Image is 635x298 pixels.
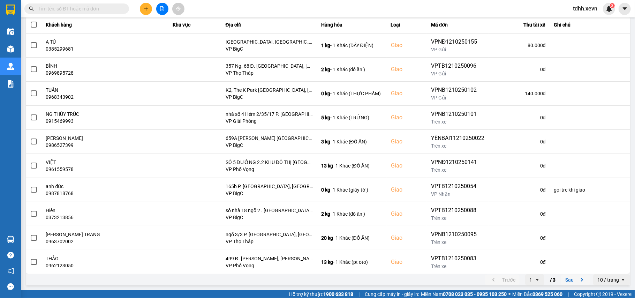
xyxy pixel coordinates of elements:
[391,258,423,266] div: Giao
[431,70,484,77] div: VP Gửi
[493,21,546,29] div: Thu tài xế
[365,290,419,298] span: Cung cấp máy in - giấy in:
[391,186,423,194] div: Giao
[140,3,152,15] button: plus
[431,254,484,263] div: VPTB1210250083
[391,234,423,242] div: Giao
[321,259,383,266] div: - 1 Khác (pt oto)
[358,290,360,298] span: |
[7,236,14,243] img: warehouse-icon
[226,69,313,76] div: VP Thọ Tháp
[321,90,383,97] div: - 1 Khác (THỰC PHẨM)
[321,66,383,73] div: - 1 Khác (đồ ăn )
[568,290,569,298] span: |
[431,166,484,173] div: Trên xe
[46,69,165,76] div: 0969895728
[172,3,184,15] button: aim
[431,110,484,118] div: VPNB1210250101
[431,239,484,246] div: Trên xe
[550,16,630,33] th: Ghi chú
[508,293,511,296] span: ⚪️
[431,46,484,53] div: VP Gửi
[144,6,149,11] span: plus
[619,3,631,15] button: caret-down
[226,38,313,45] div: [GEOGRAPHIC_DATA], [GEOGRAPHIC_DATA], [GEOGRAPHIC_DATA], [GEOGRAPHIC_DATA], [GEOGRAPHIC_DATA]
[160,6,165,11] span: file-add
[391,113,423,122] div: Giao
[321,43,330,48] span: 1 kg
[46,135,165,142] div: [PERSON_NAME]
[226,87,313,94] div: K2, The K Park [GEOGRAPHIC_DATA], [GEOGRAPHIC_DATA], P. [GEOGRAPHIC_DATA], [GEOGRAPHIC_DATA], [GE...
[46,166,165,173] div: 0961559578
[391,162,423,170] div: Giao
[321,162,383,169] div: - 1 Khác (ĐỒ ĂN)
[431,230,484,239] div: VPNB1210250095
[321,91,330,96] span: 0 kg
[226,159,313,166] div: SỐ 5 ĐƯỜNG 2.2 KHU ĐÔ THỊ [GEOGRAPHIC_DATA]
[226,262,313,269] div: VP Phố Vọng
[226,214,313,221] div: VP BigC
[431,206,484,215] div: VPTB1210250088
[321,187,330,193] span: 0 kg
[6,5,15,15] img: logo-vxr
[46,62,165,69] div: BÌNH
[493,114,546,121] div: 0 đ
[493,186,546,193] div: 0 đ
[289,290,353,298] span: Hỗ trợ kỹ thuật:
[321,210,383,217] div: - 1 Khác (đồ ăn )
[226,166,313,173] div: VP Phố Vọng
[156,3,168,15] button: file-add
[321,42,383,49] div: - 1 Khác (DÂY ĐIỆN)
[46,111,165,118] div: NG THÙY TRÚC
[622,6,628,12] span: caret-down
[431,158,484,166] div: VPNĐ1210250141
[321,259,333,265] span: 13 kg
[485,275,520,285] button: previous page. current page 1 / 3
[321,235,333,241] span: 20 kg
[7,268,14,274] span: notification
[567,4,603,13] span: tdhh.xevn
[493,66,546,73] div: 0 đ
[493,234,546,241] div: 0 đ
[512,290,562,298] span: Miền Bắc
[226,45,313,52] div: VP BigC
[431,62,484,70] div: VPTB1210250096
[610,3,615,8] sup: 3
[431,134,484,142] div: YÊNBÁI11210250022
[226,190,313,197] div: VP BigC
[46,142,165,149] div: 0986527399
[226,62,313,69] div: 357 Ng. 68 Đ. [GEOGRAPHIC_DATA], [GEOGRAPHIC_DATA], [GEOGRAPHIC_DATA], [GEOGRAPHIC_DATA], [GEOGRA...
[493,162,546,169] div: 0 đ
[596,292,601,297] span: copyright
[532,291,562,297] strong: 0369 525 060
[226,111,313,118] div: nhà số 4 Hẻm 2/35/17 P. [GEOGRAPHIC_DATA], Khu đô thị [GEOGRAPHIC_DATA], [GEOGRAPHIC_DATA], [GEOG...
[391,210,423,218] div: Giao
[46,94,165,100] div: 0968343902
[7,283,14,290] span: message
[46,45,165,52] div: 0385299681
[7,45,14,53] img: warehouse-icon
[321,211,330,217] span: 2 kg
[387,16,427,33] th: Loại
[321,67,330,72] span: 2 kg
[226,207,313,214] div: số nhà 18 ngõ 2 . [GEOGRAPHIC_DATA], [GEOGRAPHIC_DATA], [GEOGRAPHIC_DATA], [GEOGRAPHIC_DATA], [GE...
[611,3,613,8] span: 3
[226,238,313,245] div: VP Thọ Tháp
[427,16,489,33] th: Mã đơn
[421,290,507,298] span: Miền Nam
[597,276,619,283] div: 10 / trang
[7,63,14,70] img: warehouse-icon
[606,6,612,12] img: icon-new-feature
[321,114,383,121] div: - 1 Khác (TRỨNG)
[29,6,34,11] span: search
[7,28,14,35] img: warehouse-icon
[391,89,423,98] div: Giao
[431,215,484,222] div: Trên xe
[443,291,507,297] strong: 0708 023 035 - 0935 103 250
[46,207,165,214] div: Hiền
[46,183,165,190] div: anh đức
[535,277,540,283] svg: open
[561,275,590,285] button: next page. current page 1 / 3
[529,276,532,283] div: 1
[431,118,484,125] div: Trên xe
